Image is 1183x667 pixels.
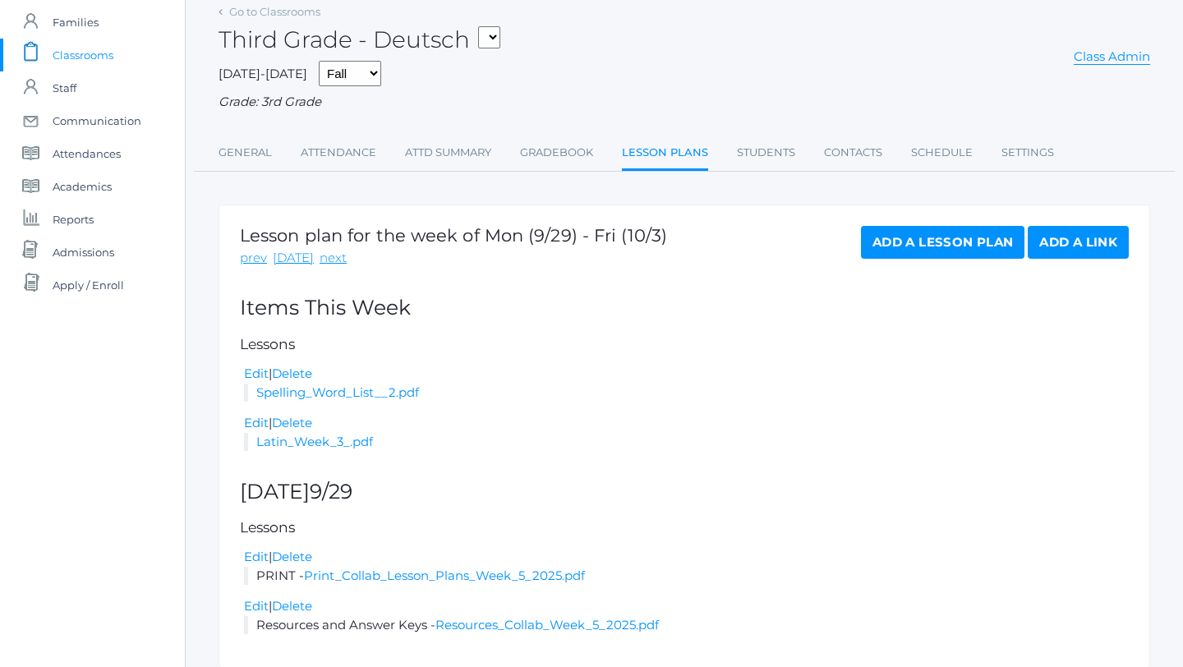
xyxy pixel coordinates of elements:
a: Gradebook [520,136,593,169]
h1: Lesson plan for the week of Mon (9/29) - Fri (10/3) [240,226,667,245]
a: Students [737,136,795,169]
li: Resources and Answer Keys - [244,616,1129,635]
span: Academics [53,170,112,203]
a: Schedule [911,136,973,169]
span: Communication [53,104,141,137]
a: Contacts [824,136,882,169]
a: Edit [244,549,269,564]
a: Add a Link [1028,226,1129,259]
div: | [244,414,1129,433]
h2: Third Grade - Deutsch [219,27,500,53]
li: PRINT - [244,567,1129,586]
a: Go to Classrooms [229,5,320,18]
a: Settings [1001,136,1054,169]
h2: [DATE] [240,481,1129,504]
a: [DATE] [273,249,314,268]
a: Edit [244,598,269,614]
a: next [320,249,347,268]
span: Attendances [53,137,121,170]
a: Add a Lesson Plan [861,226,1024,259]
span: Reports [53,203,94,236]
a: Delete [272,549,312,564]
a: Class Admin [1074,48,1150,65]
a: Delete [272,598,312,614]
a: prev [240,249,267,268]
h5: Lessons [240,520,1129,536]
span: Classrooms [53,39,113,71]
div: Grade: 3rd Grade [219,93,1150,112]
h5: Lessons [240,337,1129,352]
div: | [244,597,1129,616]
a: Edit [244,366,269,381]
span: [DATE]-[DATE] [219,66,307,81]
span: Apply / Enroll [53,269,124,301]
div: | [244,365,1129,384]
span: Staff [53,71,76,104]
span: Admissions [53,236,114,269]
span: Families [53,6,99,39]
a: Attendance [301,136,376,169]
a: Lesson Plans [622,136,708,172]
div: | [244,548,1129,567]
a: Spelling_Word_List__2.pdf [256,384,419,400]
span: 9/29 [310,479,352,504]
a: Delete [272,366,312,381]
a: Latin_Week_3_.pdf [256,434,373,449]
a: Resources_Collab_Week_5_2025.pdf [435,617,659,632]
a: Delete [272,415,312,430]
a: Edit [244,415,269,430]
a: Print_Collab_Lesson_Plans_Week_5_2025.pdf [304,568,585,583]
h2: Items This Week [240,297,1129,320]
a: Attd Summary [405,136,491,169]
a: General [219,136,272,169]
